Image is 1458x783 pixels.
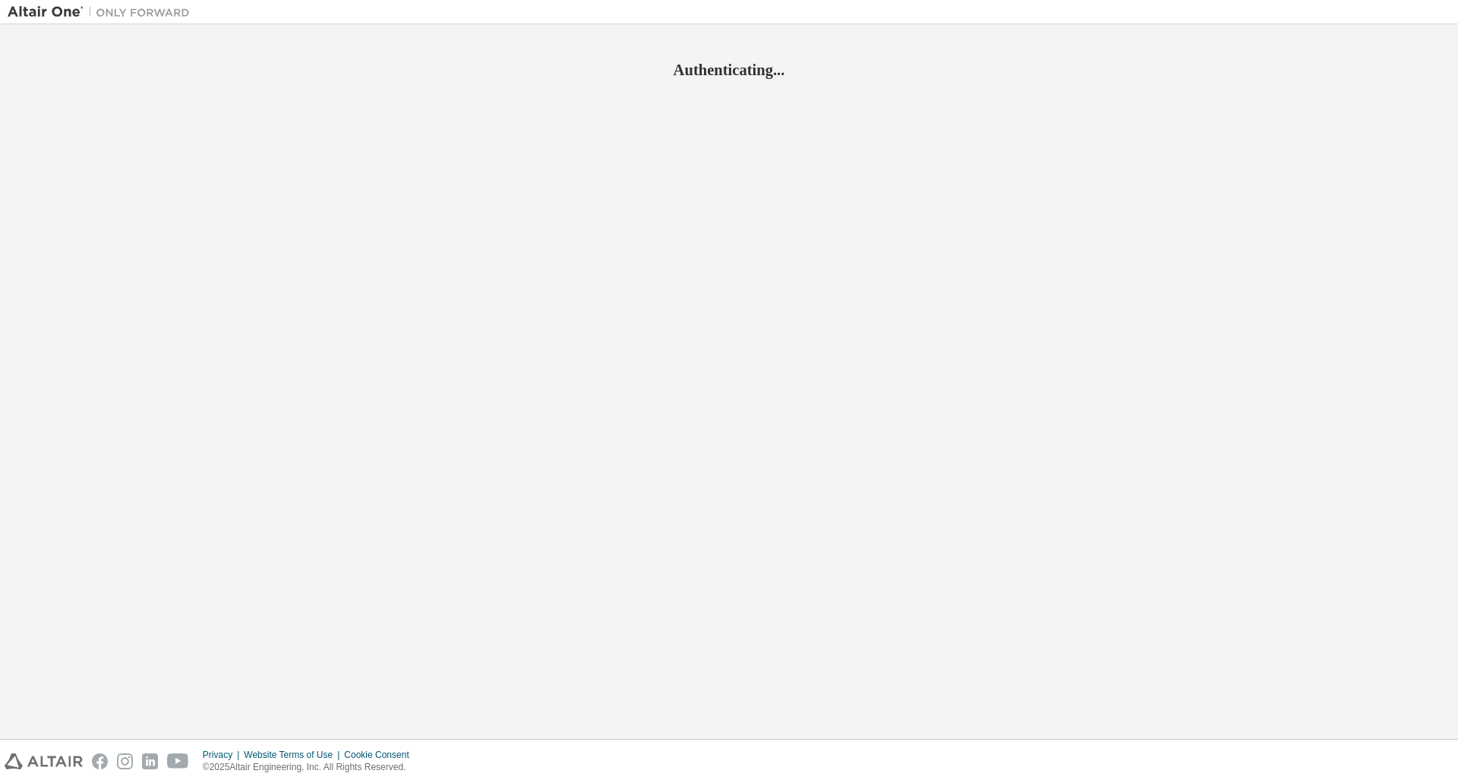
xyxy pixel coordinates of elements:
p: © 2025 Altair Engineering, Inc. All Rights Reserved. [203,761,418,774]
img: altair_logo.svg [5,753,83,769]
div: Privacy [203,749,244,761]
img: instagram.svg [117,753,133,769]
div: Cookie Consent [344,749,418,761]
h2: Authenticating... [8,60,1450,80]
img: youtube.svg [167,753,189,769]
img: facebook.svg [92,753,108,769]
img: Altair One [8,5,197,20]
div: Website Terms of Use [244,749,344,761]
img: linkedin.svg [142,753,158,769]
